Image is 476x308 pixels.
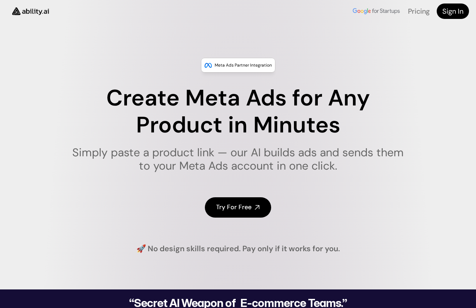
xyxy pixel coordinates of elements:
a: Pricing [408,7,430,16]
a: Sign In [437,4,469,19]
p: Meta Ads Partner Integration [215,62,272,69]
a: Try For Free [205,197,271,217]
h4: Try For Free [216,203,252,212]
h1: Simply paste a product link — our AI builds ads and sends them to your Meta Ads account in one cl... [68,146,408,173]
h4: Sign In [442,6,463,16]
h4: 🚀 No design skills required. Pay only if it works for you. [136,244,340,254]
h1: Create Meta Ads for Any Product in Minutes [68,85,408,139]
